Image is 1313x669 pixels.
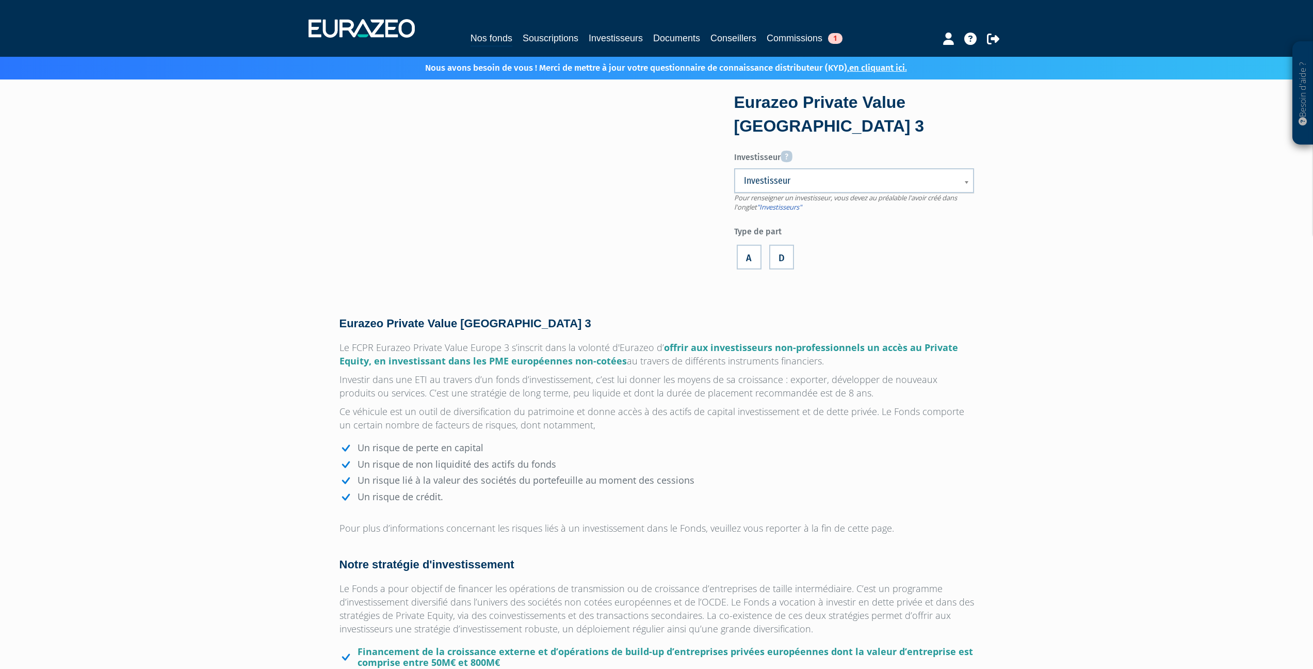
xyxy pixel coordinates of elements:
[769,245,794,269] label: D
[734,193,957,212] span: Pour renseigner un investisseur, vous devez au préalable l'avoir créé dans l'onglet
[339,582,974,635] p: Le Fonds a pour objectif de financer les opérations de transmission ou de croissance d’entreprise...
[339,475,974,486] li: Un risque lié à la valeur des sociétés du portefeuille au moment des cessions
[589,31,643,45] a: Investisseurs
[757,202,802,212] a: "Investisseurs"
[849,62,907,73] a: en cliquant ici.
[734,222,974,238] label: Type de part
[395,59,907,74] p: Nous avons besoin de vous ! Merci de mettre à jour votre questionnaire de connaissance distribute...
[734,91,974,138] div: Eurazeo Private Value [GEOGRAPHIC_DATA] 3
[767,31,842,45] a: Commissions1
[358,645,973,669] span: Financement de la croissance externe et d’opérations de build-up d’entreprises privées européenne...
[1297,47,1309,140] p: Besoin d'aide ?
[339,559,974,571] h4: Notre stratégie d'investissement
[744,174,951,187] span: Investisseur
[339,405,974,432] p: Ce véhicule est un outil de diversification du patrimoine et donne accès à des actifs de capital ...
[710,31,756,45] a: Conseillers
[339,341,974,368] p: Le FCPR Eurazeo Private Value Europe 3 s’inscrit dans la volonté d'Eurazeo d’ au travers de diffé...
[339,521,974,535] p: Pour plus d’informations concernant les risques liés à un investissement dans le Fonds, veuillez ...
[339,317,974,330] h4: Eurazeo Private Value [GEOGRAPHIC_DATA] 3
[339,95,704,300] iframe: YouTube video player
[828,33,842,44] span: 1
[734,147,974,164] label: Investisseur
[737,245,761,269] label: A
[339,491,974,503] li: Un risque de crédit.
[339,341,958,367] span: offrir aux investisseurs non-professionnels un accès au Private Equity, en investissant dans les ...
[653,31,700,45] a: Documents
[339,442,974,454] li: Un risque de perte en capital
[339,459,974,470] li: Un risque de non liquidité des actifs du fonds
[339,373,974,400] p: Investir dans une ETI au travers d’un fonds d’investissement, c’est lui donner les moyens de sa c...
[309,19,415,38] img: 1732889491-logotype_eurazeo_blanc_rvb.png
[471,31,512,47] a: Nos fonds
[523,31,578,45] a: Souscriptions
